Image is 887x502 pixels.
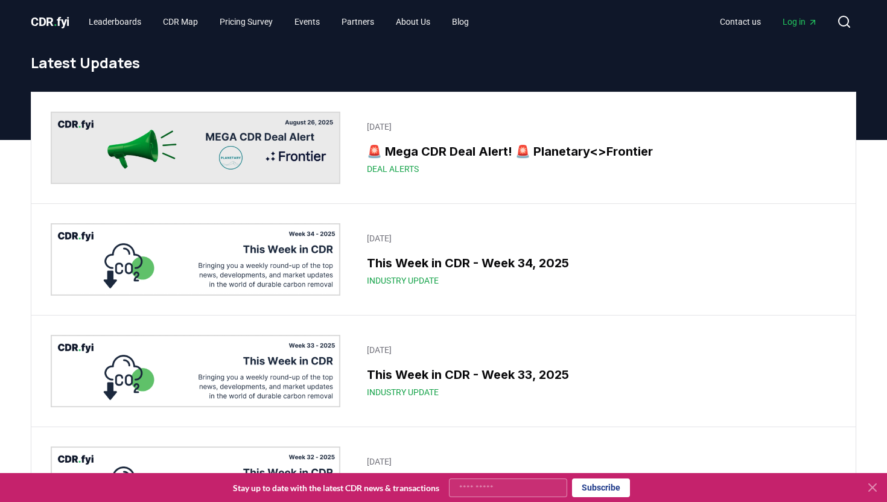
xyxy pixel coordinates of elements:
[367,275,439,287] span: Industry Update
[710,11,827,33] nav: Main
[773,11,827,33] a: Log in
[367,254,829,272] h3: This Week in CDR - Week 34, 2025
[153,11,208,33] a: CDR Map
[367,456,829,468] p: [DATE]
[360,225,836,294] a: [DATE]This Week in CDR - Week 34, 2025Industry Update
[367,121,829,133] p: [DATE]
[285,11,329,33] a: Events
[386,11,440,33] a: About Us
[31,14,69,29] span: CDR fyi
[367,386,439,398] span: Industry Update
[360,337,836,405] a: [DATE]This Week in CDR - Week 33, 2025Industry Update
[367,232,829,244] p: [DATE]
[710,11,771,33] a: Contact us
[210,11,282,33] a: Pricing Survey
[31,13,69,30] a: CDR.fyi
[79,11,151,33] a: Leaderboards
[51,112,340,184] img: 🚨 Mega CDR Deal Alert! 🚨 Planetary<>Frontier blog post image
[51,223,340,296] img: This Week in CDR - Week 34, 2025 blog post image
[31,53,856,72] h1: Latest Updates
[54,14,57,29] span: .
[51,335,340,407] img: This Week in CDR - Week 33, 2025 blog post image
[442,11,478,33] a: Blog
[367,163,419,175] span: Deal Alerts
[783,16,818,28] span: Log in
[367,366,829,384] h3: This Week in CDR - Week 33, 2025
[367,142,829,160] h3: 🚨 Mega CDR Deal Alert! 🚨 Planetary<>Frontier
[360,113,836,182] a: [DATE]🚨 Mega CDR Deal Alert! 🚨 Planetary<>FrontierDeal Alerts
[332,11,384,33] a: Partners
[367,344,829,356] p: [DATE]
[79,11,478,33] nav: Main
